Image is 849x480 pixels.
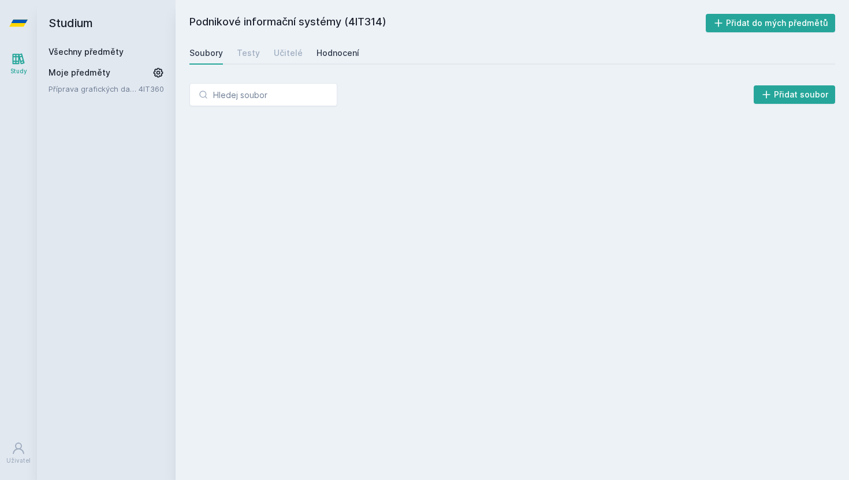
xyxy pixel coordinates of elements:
span: Moje předměty [49,67,110,78]
a: 4IT360 [139,84,164,93]
a: Příprava grafických dat pro aplikace IS [49,83,139,95]
div: Soubory [189,47,223,59]
a: Soubory [189,42,223,65]
div: Učitelé [274,47,303,59]
div: Testy [237,47,260,59]
a: Testy [237,42,260,65]
div: Hodnocení [316,47,359,59]
div: Uživatel [6,456,31,465]
button: Přidat do mých předmětů [706,14,836,32]
input: Hledej soubor [189,83,337,106]
a: Všechny předměty [49,47,124,57]
a: Study [2,46,35,81]
h2: Podnikové informační systémy (4IT314) [189,14,706,32]
a: Hodnocení [316,42,359,65]
a: Uživatel [2,436,35,471]
div: Study [10,67,27,76]
a: Učitelé [274,42,303,65]
button: Přidat soubor [754,85,836,104]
